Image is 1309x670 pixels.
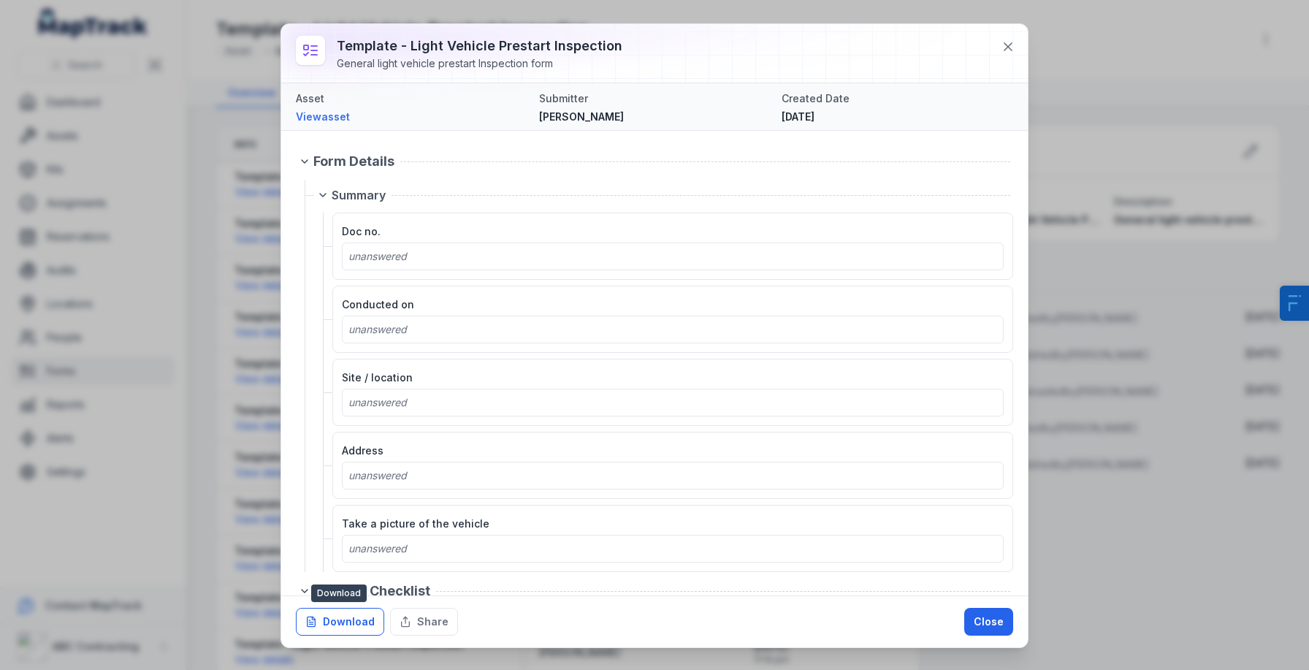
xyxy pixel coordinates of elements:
h3: Template - Light Vehicle Prestart Inspection [337,36,622,56]
span: unanswered [348,323,407,335]
span: Conducted on [342,298,414,311]
button: Share [390,608,458,636]
span: Summary [332,186,386,204]
span: Take a picture of the vehicle [342,517,489,530]
span: Address [342,444,383,457]
span: unanswered [348,250,407,262]
span: Created Date [782,92,850,104]
time: 19/08/2025, 12:43:56 pm [782,110,814,123]
span: Doc no. [342,225,381,237]
span: Asset [296,92,324,104]
span: unanswered [348,469,407,481]
span: Prestart Checklist [313,581,430,601]
span: [PERSON_NAME] [539,110,624,123]
button: Download [296,608,384,636]
span: [DATE] [782,110,814,123]
div: General light vehicle prestart Inspection form [337,56,622,71]
a: Viewasset [296,110,527,124]
span: Submitter [539,92,588,104]
span: unanswered [348,542,407,555]
span: Download [311,585,367,602]
span: unanswered [348,396,407,408]
button: Close [964,608,1013,636]
span: Site / location [342,371,413,384]
span: Form Details [313,151,394,172]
